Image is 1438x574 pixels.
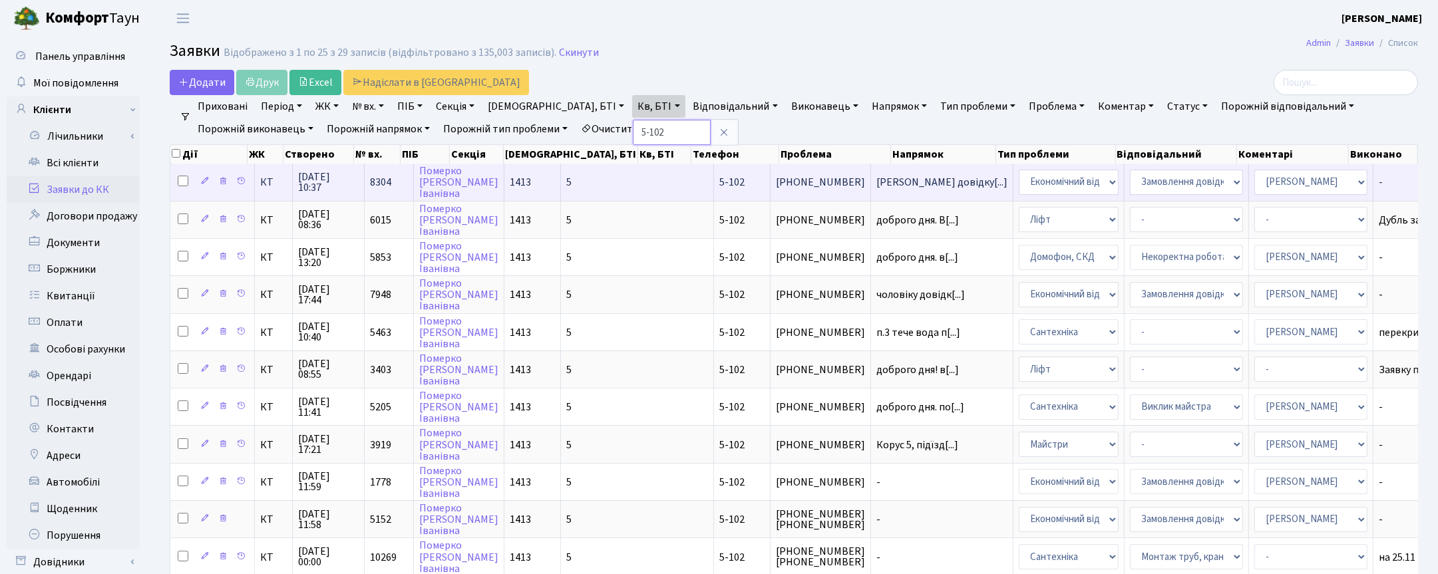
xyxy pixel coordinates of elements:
th: Проблема [779,145,891,164]
button: Переключити навігацію [166,7,200,29]
input: Пошук... [1274,70,1418,95]
span: Заявки [170,39,220,63]
th: Відповідальний [1116,145,1238,164]
a: ЖК [310,95,344,118]
a: [PERSON_NAME] [1342,11,1422,27]
span: чоловіку довідк[...] [876,287,965,302]
a: Лічильники [15,123,140,150]
th: Кв, БТІ [638,145,691,164]
span: [PHONE_NUMBER] [776,289,865,300]
a: № вх. [347,95,389,118]
span: [DATE] 10:40 [298,321,359,343]
span: 5 [566,250,572,265]
span: 5 [566,400,572,414]
span: доброго дня. по[...] [876,400,964,414]
span: [DATE] 08:55 [298,359,359,380]
a: Автомобілі [7,469,140,496]
a: Порожній напрямок [321,118,435,140]
span: 7948 [370,287,391,302]
span: 5-102 [719,250,745,265]
a: Померко[PERSON_NAME]Іванівна [419,501,498,538]
span: 5205 [370,400,391,414]
span: 5 [566,213,572,227]
a: Статус [1162,95,1213,118]
span: Мої повідомлення [33,76,118,90]
span: 5-102 [719,512,745,527]
b: [PERSON_NAME] [1342,11,1422,26]
span: [DATE] 17:21 [298,434,359,455]
span: 1413 [510,438,531,452]
span: 5-102 [719,287,745,302]
span: [PHONE_NUMBER] [776,177,865,188]
a: Порожній тип проблеми [438,118,573,140]
a: Померко[PERSON_NAME]Іванівна [419,276,498,313]
a: Особові рахунки [7,336,140,362]
img: logo.png [13,5,40,32]
span: 1413 [510,512,531,527]
span: 1413 [510,250,531,265]
span: 5 [566,438,572,452]
span: 5-102 [719,362,745,377]
span: [DATE] 11:41 [298,396,359,418]
a: Тип проблеми [935,95,1021,118]
a: Померко[PERSON_NAME]Іванівна [419,164,498,201]
span: Таун [45,7,140,30]
span: 1413 [510,325,531,340]
th: Коментарі [1237,145,1349,164]
a: Проблема [1023,95,1090,118]
span: [PERSON_NAME] довідку[...] [876,175,1007,190]
span: КТ [260,289,287,300]
a: Всі клієнти [7,150,140,176]
a: Договори продажу [7,203,140,229]
a: Excel [289,70,341,95]
a: Секція [431,95,480,118]
a: Померко[PERSON_NAME]Іванівна [419,202,498,239]
span: 5-102 [719,325,745,340]
span: - [876,514,1007,525]
span: 5 [566,325,572,340]
span: 1413 [510,287,531,302]
span: [PHONE_NUMBER] [776,327,865,338]
span: - [876,477,1007,488]
span: [PHONE_NUMBER] [776,215,865,225]
a: Боржники [7,256,140,283]
span: Додати [178,75,226,90]
a: Приховані [192,95,253,118]
a: Скинути [559,47,599,59]
a: Щоденник [7,496,140,522]
span: КТ [260,514,287,525]
span: КТ [260,327,287,338]
span: доброго дня! в[...] [876,362,959,377]
a: Оплати [7,309,140,336]
span: КТ [260,440,287,450]
a: Admin [1306,36,1331,50]
li: Список [1374,36,1418,51]
span: КТ [260,552,287,563]
span: Корус 5, підїзд[...] [876,438,958,452]
a: Порожній виконавець [192,118,319,140]
span: 3919 [370,438,391,452]
span: 10269 [370,550,397,565]
span: [DATE] 08:36 [298,209,359,230]
span: 5463 [370,325,391,340]
th: ПІБ [401,145,450,164]
a: Виконавець [786,95,864,118]
a: Померко[PERSON_NAME]Іванівна [419,351,498,388]
th: ЖК [248,145,283,164]
span: 5 [566,362,572,377]
span: 5-102 [719,475,745,490]
b: Комфорт [45,7,109,29]
span: - [876,552,1007,563]
span: 5 [566,512,572,527]
a: Додати [170,70,234,95]
span: [DATE] 17:44 [298,284,359,305]
th: Напрямок [891,145,996,164]
span: Панель управління [35,49,125,64]
a: Панель управління [7,43,140,70]
th: Створено [283,145,353,164]
span: 5 [566,287,572,302]
a: Померко[PERSON_NAME]Іванівна [419,314,498,351]
a: ПІБ [392,95,428,118]
span: [PHONE_NUMBER] [776,477,865,488]
a: Померко[PERSON_NAME]Іванівна [419,239,498,276]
